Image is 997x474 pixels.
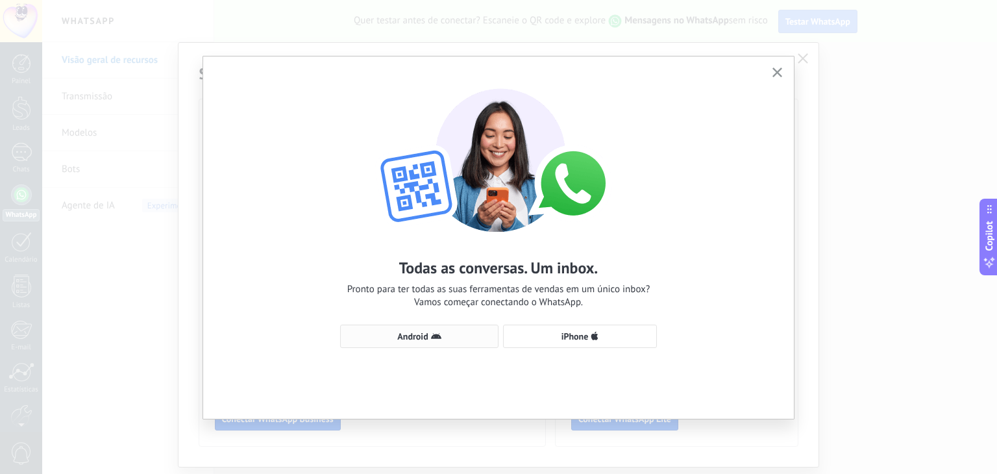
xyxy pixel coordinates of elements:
[347,283,650,309] span: Pronto para ter todas as suas ferramentas de vendas em um único inbox? Vamos começar conectando o...
[983,221,996,251] span: Copilot
[397,332,428,341] span: Android
[503,325,657,348] button: iPhone
[399,258,598,278] h2: Todas as conversas. Um inbox.
[561,332,589,341] span: iPhone
[340,325,498,348] button: Android
[356,76,641,232] img: wa-lite-select-device.png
